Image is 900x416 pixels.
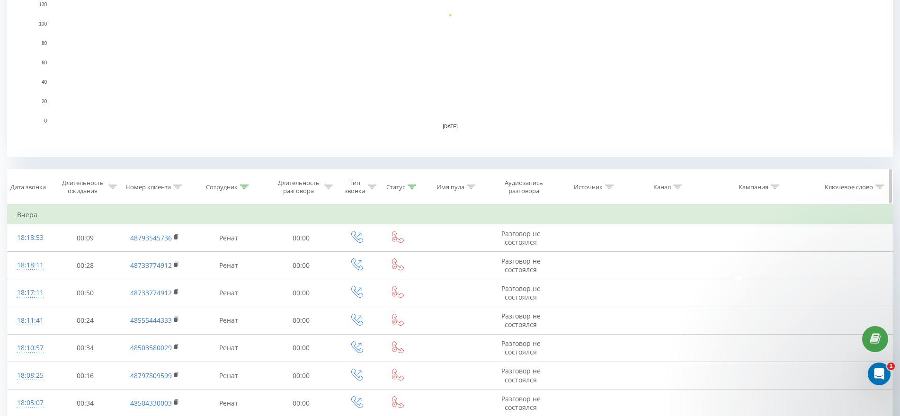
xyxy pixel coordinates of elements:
a: 48555444333 [130,316,172,325]
div: Длительность разговора [276,179,322,195]
span: 1 [887,363,895,370]
span: Разговор не состоялся [501,229,541,247]
td: Ренат [190,279,267,307]
td: Ренат [190,224,267,252]
td: 00:28 [51,252,119,279]
span: Разговор не состоялся [501,394,541,412]
a: 48504330003 [130,398,172,407]
div: Длительность ожидания [60,179,106,195]
text: 40 [42,80,47,85]
div: 18:18:11 [17,256,42,274]
span: Разговор не состоялся [501,311,541,329]
text: 20 [42,99,47,104]
td: Ренат [190,362,267,389]
div: 18:17:11 [17,283,42,302]
td: 00:00 [267,279,335,307]
td: 00:00 [267,252,335,279]
iframe: Intercom live chat [868,363,891,385]
div: 18:18:53 [17,229,42,247]
div: 18:08:25 [17,366,42,385]
span: Разговор не состоялся [501,257,541,274]
text: 60 [42,60,47,65]
text: 80 [42,41,47,46]
text: 120 [39,2,47,7]
text: [DATE] [443,124,458,129]
span: Разговор не состоялся [501,339,541,356]
div: 18:10:57 [17,339,42,357]
td: 00:16 [51,362,119,389]
td: Ренат [190,334,267,362]
div: Тип звонка [344,179,365,195]
a: 48733774912 [130,261,172,270]
div: Дата звонка [10,183,46,191]
div: Источник [574,183,603,191]
div: 18:05:07 [17,394,42,412]
div: Кампания [739,183,768,191]
a: 48733774912 [130,288,172,297]
td: 00:00 [267,307,335,334]
a: 48797809599 [130,371,172,380]
text: 0 [44,118,47,124]
a: 48793545736 [130,233,172,242]
td: 00:50 [51,279,119,307]
td: 00:34 [51,334,119,362]
td: 00:09 [51,224,119,252]
td: 00:24 [51,307,119,334]
td: 00:00 [267,334,335,362]
span: Разговор не состоялся [501,284,541,301]
span: Разговор не состоялся [501,366,541,384]
div: 18:11:41 [17,311,42,330]
td: Ренат [190,252,267,279]
td: 00:00 [267,362,335,389]
div: Ключевое слово [825,183,873,191]
div: Статус [386,183,405,191]
div: Номер клиента [125,183,171,191]
div: Имя пула [437,183,464,191]
div: Сотрудник [206,183,238,191]
div: Аудиозапись разговора [497,179,552,195]
div: Канал [653,183,671,191]
td: Ренат [190,307,267,334]
a: 48503580029 [130,343,172,352]
td: Вчера [8,205,893,224]
text: 100 [39,21,47,27]
td: 00:00 [267,224,335,252]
